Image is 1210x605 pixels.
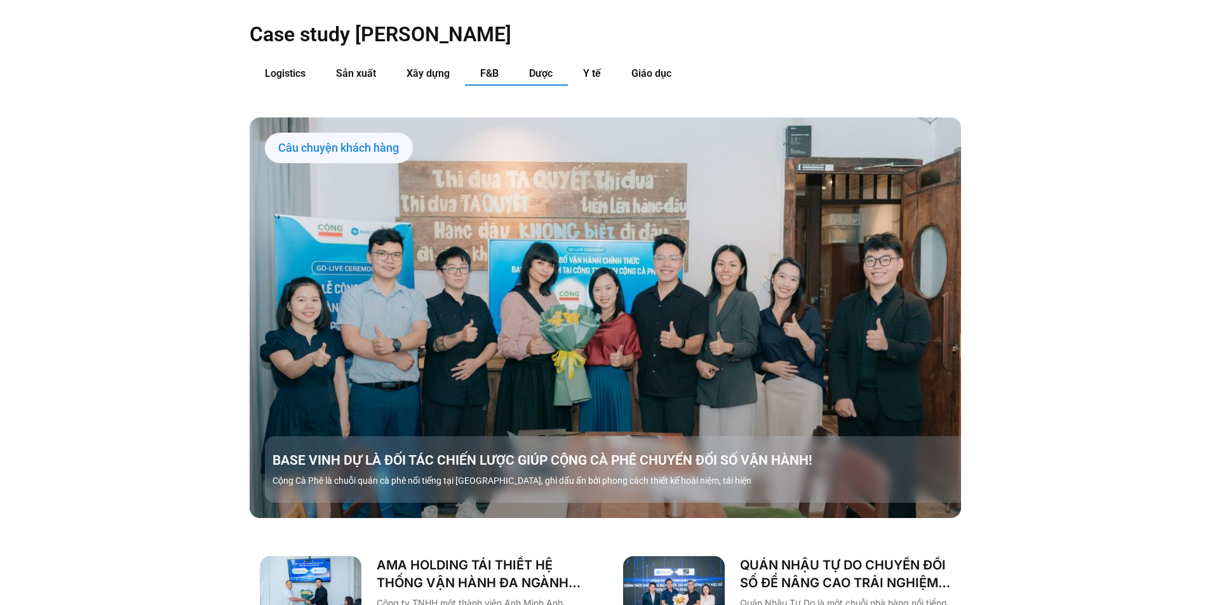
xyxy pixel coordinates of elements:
span: Sản xuất [336,67,376,79]
h2: Case study [PERSON_NAME] [250,22,961,47]
a: QUÁN NHẬU TỰ DO CHUYỂN ĐỔI SỐ ĐỂ NÂNG CAO TRẢI NGHIỆM CHO 1000 NHÂN SỰ [740,556,951,592]
p: Cộng Cà Phê là chuỗi quán cà phê nổi tiếng tại [GEOGRAPHIC_DATA], ghi dấu ấn bởi phong cách thiết... [272,474,969,488]
a: AMA HOLDING TÁI THIẾT HỆ THỐNG VẬN HÀNH ĐA NGÀNH CÙNG [DOMAIN_NAME] [377,556,588,592]
div: Câu chuyện khách hàng [265,133,413,163]
span: F&B [480,67,499,79]
span: Logistics [265,67,306,79]
span: Xây dựng [407,67,450,79]
span: Dược [529,67,553,79]
span: Y tế [583,67,601,79]
a: BASE VINH DỰ LÀ ĐỐI TÁC CHIẾN LƯỢC GIÚP CỘNG CÀ PHÊ CHUYỂN ĐỔI SỐ VẬN HÀNH! [272,451,969,469]
span: Giáo dục [631,67,671,79]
